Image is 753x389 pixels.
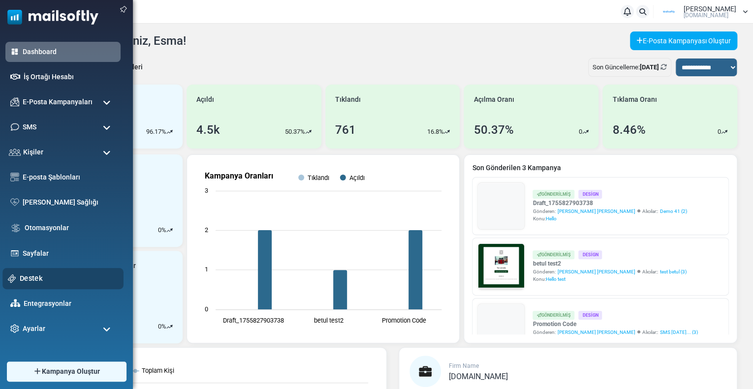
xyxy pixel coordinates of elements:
a: E-Posta Kampanyası Oluştur [630,31,737,50]
div: Gönderen: Alıcılar:: [533,208,687,215]
svg: Kampanya Oranları [195,163,451,335]
p: 0 [158,322,161,331]
div: Design [578,250,602,259]
div: Design [578,311,602,319]
text: 2 [205,226,208,234]
text: 1 [205,266,208,273]
a: SMS [DATE]... (3) [659,329,697,336]
h1: Test {(email)} [44,171,295,186]
a: Refresh Stats [660,63,667,71]
img: workflow.svg [10,222,21,234]
a: Destek [20,273,118,284]
div: Design [578,190,602,198]
div: Son Güncelleme: [588,58,671,77]
a: test betul (3) [659,268,686,275]
text: Toplam Kişi [142,367,174,374]
span: E-Posta Kampanyaları [23,97,93,107]
span: [PERSON_NAME] [PERSON_NAME] [557,208,635,215]
img: landing_pages.svg [10,249,19,258]
text: betul test2 [314,317,343,324]
b: [DATE] [640,63,659,71]
text: Tıklandı [308,174,329,181]
span: Tıklandı [335,94,361,105]
text: Draft_1755827903738 [222,317,283,324]
a: Sayfalar [23,248,116,259]
span: [PERSON_NAME] [684,5,736,12]
a: [PERSON_NAME] Sağlığı [23,197,116,208]
a: Promotion Code [533,320,697,329]
div: % [158,322,173,331]
a: Dashboard [23,47,116,57]
p: 0 [579,127,582,137]
img: domain-health-icon.svg [10,198,19,206]
div: Gönderen: Alıcılar:: [533,329,697,336]
img: campaigns-icon.png [10,97,19,106]
div: 8.46% [612,121,645,139]
div: Konu: [533,215,687,222]
strong: Shop Now and Save Big! [129,200,211,208]
span: Açılma Oranı [473,94,514,105]
span: Kampanya Oluştur [42,366,100,377]
text: Kampanya Oranları [205,171,273,180]
div: 761 [335,121,356,139]
a: Entegrasyonlar [24,299,116,309]
div: 50.37% [473,121,513,139]
p: 50.37% [285,127,305,137]
img: User Logo [657,4,681,19]
p: 0 [158,225,161,235]
p: Lorem ipsum dolor sit amet, consectetur adipiscing elit, sed do eiusmod tempor incididunt [52,258,288,268]
span: Firm Name [449,362,479,369]
span: Açıldı [196,94,214,105]
a: Otomasyonlar [25,223,116,233]
div: Gönderilmiş [533,190,574,198]
span: SMS [23,122,36,132]
a: betul test2 [533,259,686,268]
div: Gönderilmiş [533,311,574,319]
img: dashboard-icon-active.svg [10,47,19,56]
div: Gönderen: Alıcılar:: [533,268,686,275]
a: Demo 41 (2) [659,208,687,215]
img: email-templates-icon.svg [10,173,19,181]
a: Draft_1755827903738 [533,199,687,208]
p: 0 [718,127,721,137]
text: 3 [205,187,208,194]
span: Hello test [545,276,565,282]
img: settings-icon.svg [10,324,19,333]
span: Ayarlar [23,324,45,334]
span: Kişiler [23,147,43,157]
div: 4.5k [196,121,220,139]
span: Tıklama Oranı [612,94,657,105]
img: contacts-icon.svg [9,149,21,155]
a: Shop Now and Save Big! [120,195,220,213]
p: 16.8% [427,127,443,137]
a: [DOMAIN_NAME] [449,373,508,381]
span: Hello [545,216,556,221]
span: [PERSON_NAME] [PERSON_NAME] [557,329,635,336]
text: Promotion Code [381,317,426,324]
div: Konu: [533,275,686,283]
span: [DOMAIN_NAME] [449,372,508,381]
a: User Logo [PERSON_NAME] [DOMAIN_NAME] [657,4,748,19]
img: sms-icon.png [10,122,19,131]
text: 0 [205,305,208,313]
span: [DOMAIN_NAME] [684,12,728,18]
p: 96.17% [146,127,166,137]
strong: Follow Us [151,233,188,241]
a: E-posta Şablonları [23,172,116,182]
text: Açıldı [349,174,364,181]
div: % [158,225,173,235]
img: support-icon.svg [8,274,16,283]
a: Son Gönderilen 3 Kampanya [472,163,729,173]
div: Gönderilmiş [533,250,574,259]
span: [PERSON_NAME] [PERSON_NAME] [557,268,635,275]
a: İş Ortağı Hesabı [24,72,116,82]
